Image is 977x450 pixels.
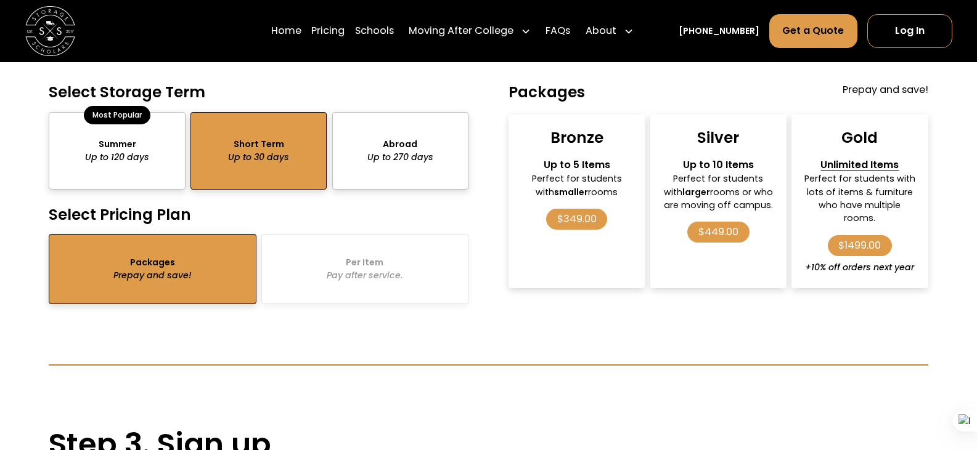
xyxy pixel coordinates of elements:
[554,186,588,198] strong: smaller
[803,158,917,172] div: Unlimited Items
[520,172,634,199] div: Perfect for students with rooms
[581,14,639,49] div: About
[311,14,345,49] a: Pricing
[828,235,893,256] div: $1499.00
[550,128,603,148] div: Bronze
[803,172,917,225] div: Perfect for students with lots of items & furniture who have multiple rooms.
[49,205,468,225] h4: Select Pricing Plan
[49,82,468,102] h4: Select Storage Term
[843,82,928,102] div: Prepay and save!
[25,6,75,56] a: home
[805,261,914,274] div: +10% off orders next year
[687,222,750,243] div: $449.00
[49,82,928,304] form: package-pricing
[769,14,857,48] a: Get a Quote
[586,23,616,38] div: About
[520,158,634,172] div: Up to 5 Items
[661,158,775,172] div: Up to 10 Items
[409,23,513,38] div: Moving After College
[546,209,608,230] div: $349.00
[355,14,394,49] a: Schools
[25,6,75,56] img: Storage Scholars main logo
[509,82,585,102] h4: Packages
[661,172,775,212] div: Perfect for students with rooms or who are moving off campus.
[841,128,878,148] div: Gold
[84,106,150,124] div: Most Popular
[867,14,952,48] a: Log In
[679,25,759,38] a: [PHONE_NUMBER]
[271,14,301,49] a: Home
[546,14,570,49] a: FAQs
[404,14,536,49] div: Moving After College
[697,128,739,148] div: Silver
[682,186,710,198] strong: larger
